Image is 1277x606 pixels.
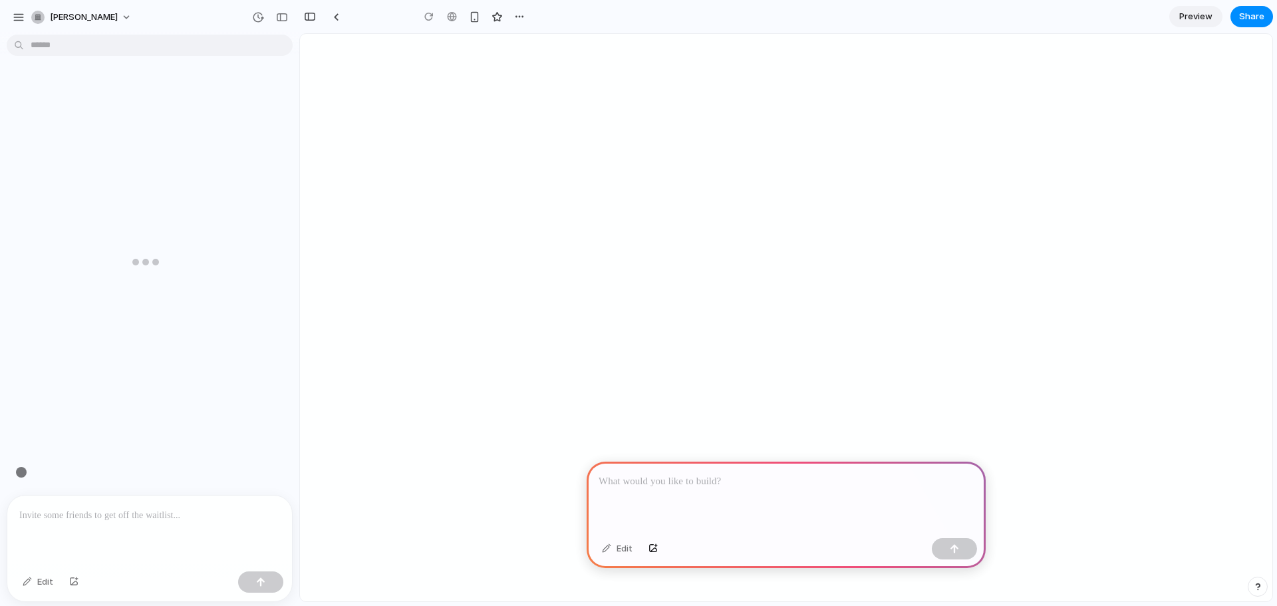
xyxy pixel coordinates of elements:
[1230,6,1273,27] button: Share
[1179,10,1212,23] span: Preview
[50,11,118,24] span: [PERSON_NAME]
[1169,6,1222,27] a: Preview
[26,7,138,28] button: [PERSON_NAME]
[1239,10,1264,23] span: Share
